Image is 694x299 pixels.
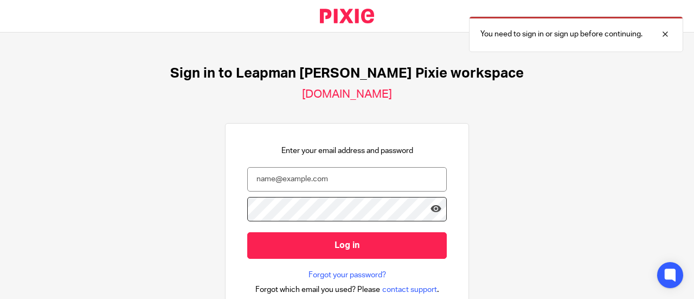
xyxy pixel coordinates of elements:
[480,29,642,40] p: You need to sign in or sign up before continuing.
[309,270,386,281] a: Forgot your password?
[382,284,437,295] span: contact support
[170,65,524,82] h1: Sign in to Leapman [PERSON_NAME] Pixie workspace
[281,145,413,156] p: Enter your email address and password
[255,283,439,296] div: .
[302,87,392,101] h2: [DOMAIN_NAME]
[255,284,380,295] span: Forgot which email you used? Please
[247,167,447,192] input: name@example.com
[247,232,447,259] input: Log in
